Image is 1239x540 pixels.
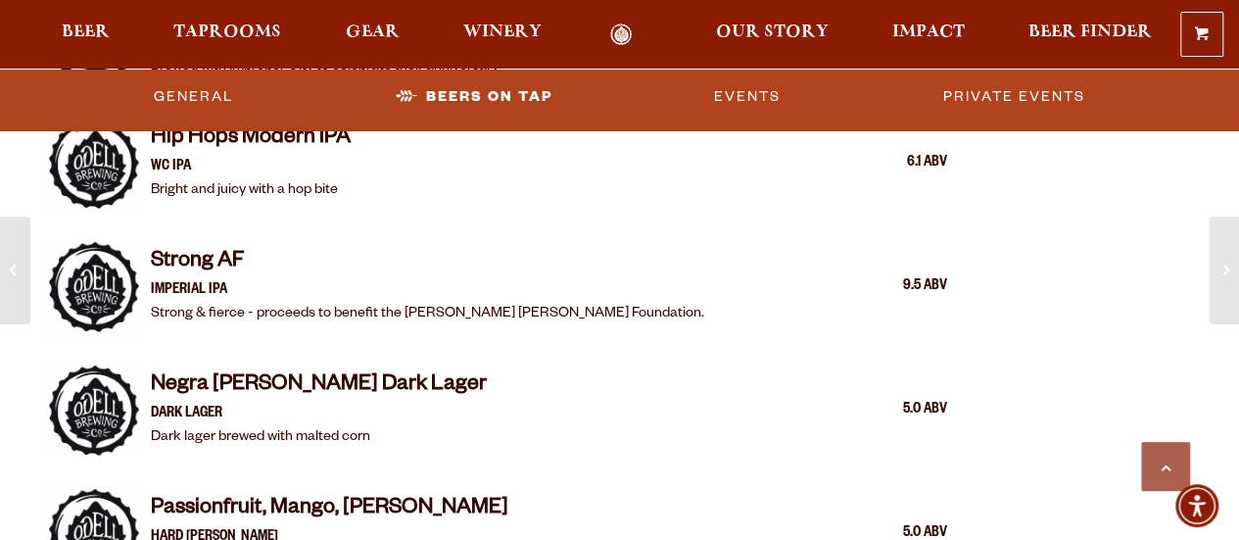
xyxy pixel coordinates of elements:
[151,248,704,279] h4: Strong AF
[1028,25,1152,40] span: Beer Finder
[151,179,351,203] p: Bright and juicy with a hop bite
[388,74,560,119] a: Beers on Tap
[173,25,281,40] span: Taprooms
[703,24,841,46] a: Our Story
[333,24,412,46] a: Gear
[849,151,947,176] div: 6.1 ABV
[151,371,487,403] h4: Negra [PERSON_NAME] Dark Lager
[151,124,351,156] h4: Hip Hops Modern IPA
[151,303,704,326] p: Strong & fierce - proceeds to benefit the [PERSON_NAME] [PERSON_NAME] Foundation.
[463,25,542,40] span: Winery
[151,495,508,526] h4: Passionfruit, Mango, [PERSON_NAME]
[935,74,1093,119] a: Private Events
[585,24,658,46] a: Odell Home
[849,398,947,423] div: 5.0 ABV
[346,25,400,40] span: Gear
[849,274,947,300] div: 9.5 ABV
[161,24,294,46] a: Taprooms
[1175,484,1218,527] div: Accessibility Menu
[151,426,487,450] p: Dark lager brewed with malted corn
[451,24,554,46] a: Winery
[1141,442,1190,491] a: Scroll to top
[49,242,139,332] img: Item Thumbnail
[1016,24,1165,46] a: Beer Finder
[892,25,965,40] span: Impact
[151,403,487,426] p: Dark Lager
[151,156,351,179] p: WC IPA
[880,24,977,46] a: Impact
[49,366,139,456] img: Item Thumbnail
[49,24,122,46] a: Beer
[62,25,110,40] span: Beer
[706,74,788,119] a: Events
[146,74,241,119] a: General
[151,279,704,303] p: Imperial IPA
[49,119,139,209] img: Item Thumbnail
[716,25,829,40] span: Our Story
